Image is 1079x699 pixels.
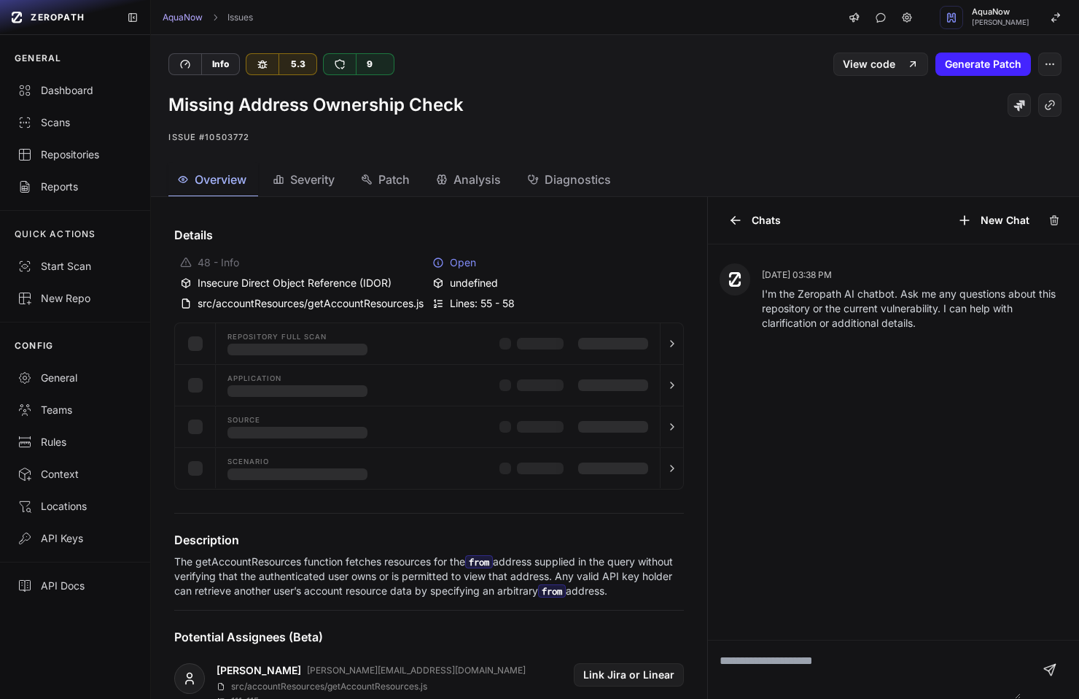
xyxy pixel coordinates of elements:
[720,209,790,232] button: Chats
[762,287,1067,331] p: I'm the Zeropath AI chatbot. Ask me any questions about this repository or the current vulnerabil...
[17,179,133,194] div: Reports
[17,115,133,130] div: Scans
[175,323,683,364] button: Repository Full scan
[432,276,678,290] div: undefined
[948,209,1038,232] button: New Chat
[195,171,246,188] span: Overview
[180,276,426,290] div: Insecure Direct Object Reference (IDOR)
[174,226,684,244] h4: Details
[17,291,133,306] div: New Repo
[378,171,410,188] span: Patch
[17,83,133,98] div: Dashboard
[935,53,1031,76] button: Generate Patch
[231,681,427,692] p: src/accountResources/getAccountResources.js
[574,663,684,687] button: Link Jira or Linear
[17,403,133,417] div: Teams
[15,228,96,240] p: QUICK ACTIONS
[174,531,684,549] h4: Description
[465,555,493,568] code: from
[180,296,426,311] div: src/accountResources/getAccountResources.js
[163,12,203,23] a: AquaNow
[290,171,335,188] span: Severity
[227,12,253,23] a: Issues
[31,12,85,23] span: ZEROPATH
[972,8,1029,16] span: AquaNow
[210,12,220,23] svg: chevron right,
[17,371,133,385] div: General
[762,269,1067,281] p: [DATE] 03:38 PM
[175,406,683,447] button: Source
[15,340,53,352] p: CONFIG
[6,6,115,29] a: ZEROPATH
[168,128,1062,146] p: Issue #10503772
[17,147,133,162] div: Repositories
[15,53,61,64] p: GENERAL
[432,255,678,270] div: Open
[356,54,383,74] div: 9
[728,272,741,287] img: Zeropath AI
[453,171,501,188] span: Analysis
[201,54,239,74] div: Info
[227,375,281,382] span: Application
[174,628,684,646] h4: Potential Assignees (Beta)
[175,365,683,406] button: Application
[545,171,611,188] span: Diagnostics
[163,12,253,23] nav: breadcrumb
[175,448,683,489] button: Scenario
[168,93,464,117] h1: Missing Address Ownership Check
[174,555,684,598] p: The getAccountResources function fetches resources for the address supplied in the query without ...
[307,665,526,676] p: [PERSON_NAME][EMAIL_ADDRESS][DOMAIN_NAME]
[17,531,133,546] div: API Keys
[17,579,133,593] div: API Docs
[17,467,133,482] div: Context
[227,417,260,424] span: Source
[278,54,316,74] div: 5.3
[432,296,678,311] div: Lines: 55 - 58
[833,53,928,76] a: View code
[227,458,269,466] span: Scenario
[227,333,326,341] span: Repository Full scan
[972,19,1029,26] span: [PERSON_NAME]
[17,435,133,449] div: Rules
[17,499,133,514] div: Locations
[17,259,133,274] div: Start Scan
[180,255,426,270] div: 48 - Info
[538,584,566,598] code: from
[217,663,301,678] a: [PERSON_NAME]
